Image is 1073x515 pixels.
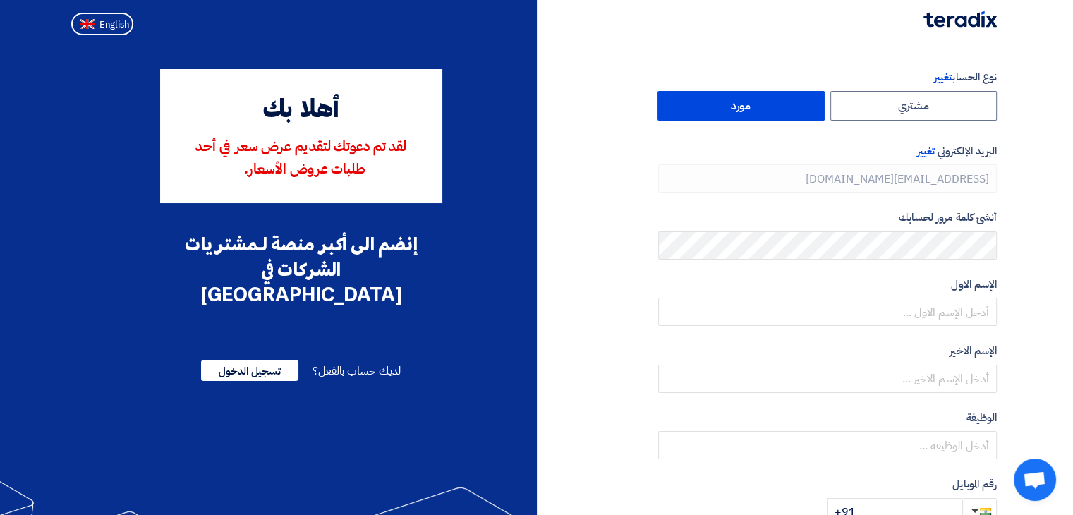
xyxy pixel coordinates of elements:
img: en-US.png [80,19,95,30]
div: أهلا بك [180,92,423,130]
label: الوظيفة [658,410,997,426]
a: تسجيل الدخول [201,363,298,380]
label: نوع الحساب [658,69,997,85]
label: البريد الإلكتروني [658,143,997,159]
label: الإسم الاخير [658,343,997,359]
div: Open chat [1014,459,1056,501]
label: مشتري [830,91,998,121]
span: تسجيل الدخول [201,360,298,381]
label: رقم الموبايل [658,476,997,492]
span: لديك حساب بالفعل؟ [313,363,401,380]
span: تغيير [917,143,935,159]
input: أدخل الوظيفة ... [658,431,997,459]
label: مورد [657,91,825,121]
div: إنضم الى أكبر منصة لـمشتريات الشركات في [GEOGRAPHIC_DATA] [160,231,442,308]
span: لقد تم دعوتك لتقديم عرض سعر في أحد طلبات عروض الأسعار. [195,140,406,177]
input: أدخل بريد العمل الإلكتروني الخاص بك ... [658,164,997,193]
button: English [71,13,133,35]
label: الإسم الاول [658,277,997,293]
input: أدخل الإسم الاخير ... [658,365,997,393]
span: English [99,20,129,30]
span: تغيير [934,69,952,85]
input: أدخل الإسم الاول ... [658,298,997,326]
label: أنشئ كلمة مرور لحسابك [658,210,997,226]
img: Teradix logo [923,11,997,28]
